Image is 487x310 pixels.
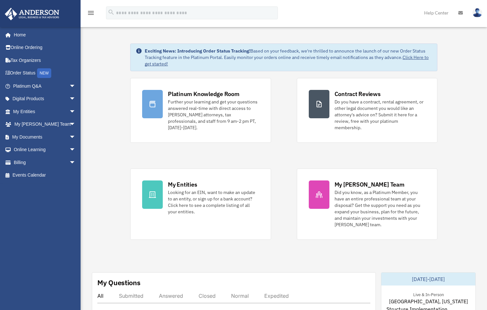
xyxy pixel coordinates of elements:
div: Looking for an EIN, want to make an update to an entity, or sign up for a bank account? Click her... [168,189,259,215]
a: My Entities Looking for an EIN, want to make an update to an entity, or sign up for a bank accoun... [130,169,271,240]
a: menu [87,11,95,17]
div: My Entities [168,180,197,189]
img: Anderson Advisors Platinum Portal [3,8,61,20]
a: My [PERSON_NAME] Teamarrow_drop_down [5,118,85,131]
span: arrow_drop_down [69,105,82,118]
a: Billingarrow_drop_down [5,156,85,169]
a: My Entitiesarrow_drop_down [5,105,85,118]
div: Live & In-Person [408,291,449,297]
div: Contract Reviews [335,90,381,98]
div: Submitted [119,293,143,299]
div: Do you have a contract, rental agreement, or other legal document you would like an attorney's ad... [335,99,425,131]
a: My Documentsarrow_drop_down [5,131,85,143]
div: All [97,293,103,299]
div: My [PERSON_NAME] Team [335,180,404,189]
div: [DATE]-[DATE] [381,273,475,286]
a: Contract Reviews Do you have a contract, rental agreement, or other legal document you would like... [297,78,437,143]
span: [GEOGRAPHIC_DATA], [US_STATE] [389,297,468,305]
a: My [PERSON_NAME] Team Did you know, as a Platinum Member, you have an entire professional team at... [297,169,437,240]
div: Further your learning and get your questions answered real-time with direct access to [PERSON_NAM... [168,99,259,131]
a: Platinum Q&Aarrow_drop_down [5,80,85,92]
a: Online Learningarrow_drop_down [5,143,85,156]
a: Tax Organizers [5,54,85,67]
a: Events Calendar [5,169,85,182]
span: arrow_drop_down [69,143,82,157]
span: arrow_drop_down [69,156,82,169]
span: arrow_drop_down [69,80,82,93]
a: Order StatusNEW [5,67,85,80]
div: My Questions [97,278,141,287]
div: Answered [159,293,183,299]
span: arrow_drop_down [69,131,82,144]
a: Platinum Knowledge Room Further your learning and get your questions answered real-time with dire... [130,78,271,143]
div: Platinum Knowledge Room [168,90,239,98]
div: Based on your feedback, we're thrilled to announce the launch of our new Order Status Tracking fe... [145,48,432,67]
div: Did you know, as a Platinum Member, you have an entire professional team at your disposal? Get th... [335,189,425,228]
a: Digital Productsarrow_drop_down [5,92,85,105]
a: Click Here to get started! [145,54,429,67]
img: User Pic [472,8,482,17]
div: NEW [37,68,51,78]
a: Home [5,28,82,41]
div: Normal [231,293,249,299]
i: search [108,9,115,16]
a: Online Ordering [5,41,85,54]
div: Closed [199,293,216,299]
span: arrow_drop_down [69,118,82,131]
span: arrow_drop_down [69,92,82,106]
i: menu [87,9,95,17]
strong: Exciting News: Introducing Order Status Tracking! [145,48,250,54]
div: Expedited [264,293,289,299]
